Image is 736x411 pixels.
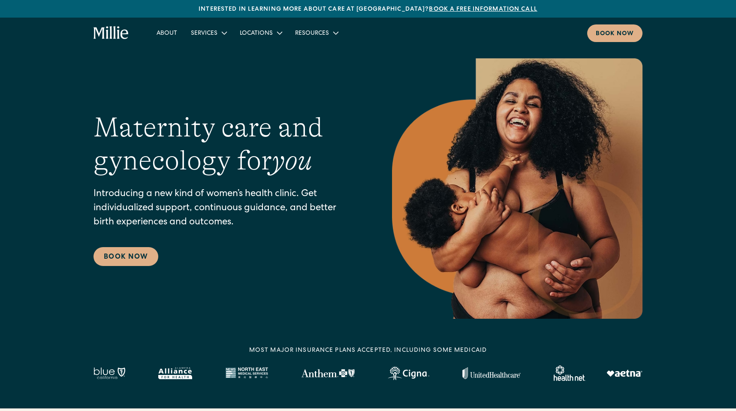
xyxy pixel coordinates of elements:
div: Locations [233,26,288,40]
a: Book Now [94,247,158,266]
h1: Maternity care and gynecology for [94,111,358,177]
a: About [150,26,184,40]
div: Services [191,29,217,38]
img: Smiling mother with her baby in arms, celebrating body positivity and the nurturing bond of postp... [392,58,642,319]
div: Book now [596,30,634,39]
img: Anthem Logo [301,369,355,378]
a: Book now [587,24,642,42]
div: Locations [240,29,273,38]
img: United Healthcare logo [462,367,521,379]
div: Services [184,26,233,40]
img: Alameda Alliance logo [158,367,192,379]
img: North East Medical Services logo [225,367,268,379]
p: Introducing a new kind of women’s health clinic. Get individualized support, continuous guidance,... [94,187,358,230]
img: Aetna logo [606,370,642,377]
div: MOST MAJOR INSURANCE PLANS ACCEPTED, INCLUDING some MEDICAID [249,346,487,355]
a: home [94,26,129,40]
div: Resources [288,26,344,40]
div: Resources [295,29,329,38]
img: Blue California logo [94,367,125,379]
a: Book a free information call [429,6,537,12]
img: Healthnet logo [554,366,586,381]
em: you [272,145,312,176]
img: Cigna logo [388,366,429,380]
